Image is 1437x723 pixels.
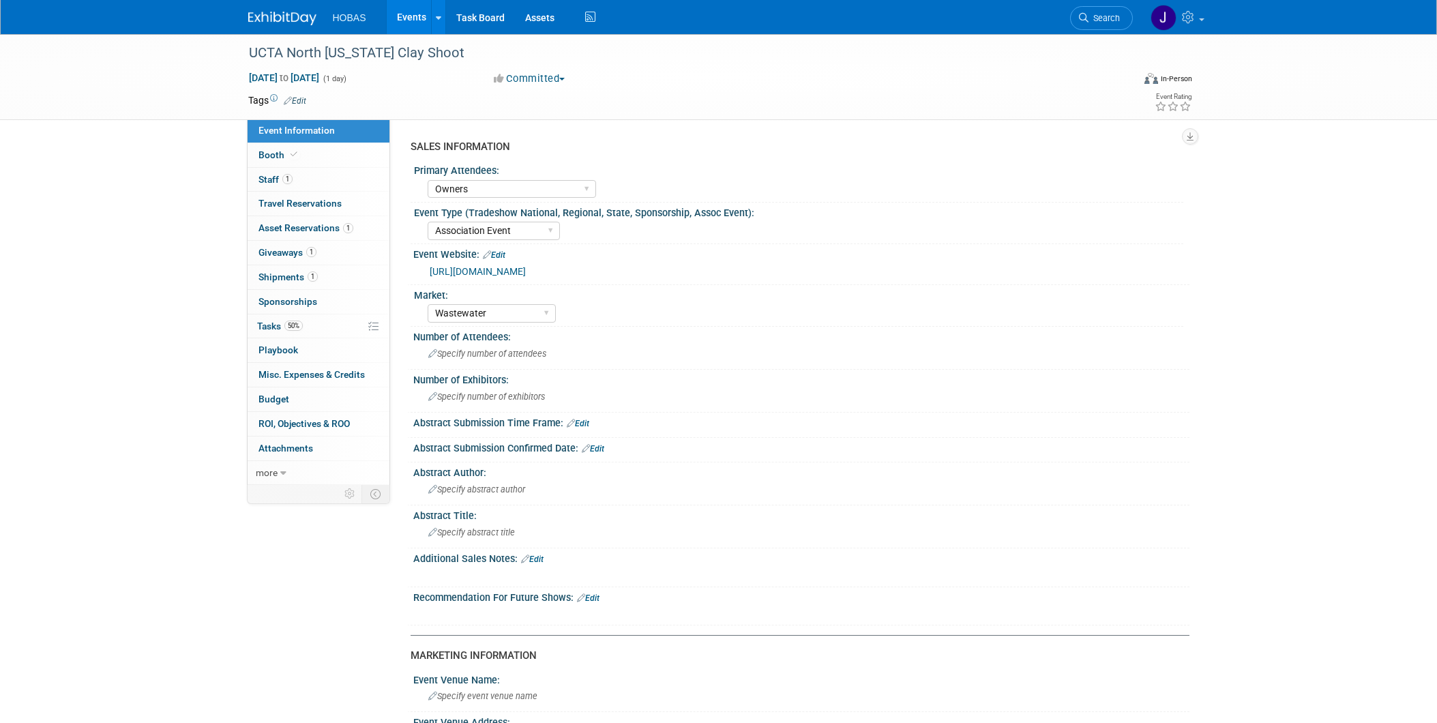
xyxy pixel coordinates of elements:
[413,327,1189,344] div: Number of Attendees:
[411,649,1179,663] div: MARKETING INFORMATION
[428,392,545,402] span: Specify number of exhibitors
[248,290,389,314] a: Sponsorships
[248,265,389,289] a: Shipments1
[248,93,306,107] td: Tags
[248,241,389,265] a: Giveaways1
[258,443,313,454] span: Attachments
[413,670,1189,687] div: Event Venue Name:
[413,587,1189,605] div: Recommendation For Future Shows:
[248,12,316,25] img: ExhibitDay
[248,72,320,84] span: [DATE] [DATE]
[244,41,1112,65] div: UCTA North [US_STATE] Clay Shoot
[257,321,303,331] span: Tasks
[284,96,306,106] a: Edit
[428,484,525,495] span: Specify abstract author
[258,344,298,355] span: Playbook
[248,168,389,192] a: Staff1
[567,419,589,428] a: Edit
[1088,13,1120,23] span: Search
[248,363,389,387] a: Misc. Expenses & Credits
[248,387,389,411] a: Budget
[258,247,316,258] span: Giveaways
[1155,93,1191,100] div: Event Rating
[248,143,389,167] a: Booth
[258,125,335,136] span: Event Information
[248,314,389,338] a: Tasks50%
[291,151,297,158] i: Booth reservation complete
[1151,5,1176,31] img: Jennifer Jensen
[413,438,1189,456] div: Abstract Submission Confirmed Date:
[284,321,303,331] span: 50%
[282,174,293,184] span: 1
[258,418,350,429] span: ROI, Objectives & ROO
[343,223,353,233] span: 1
[414,160,1183,177] div: Primary Attendees:
[258,394,289,404] span: Budget
[248,216,389,240] a: Asset Reservations1
[483,250,505,260] a: Edit
[430,266,526,277] a: [URL][DOMAIN_NAME]
[248,119,389,143] a: Event Information
[414,203,1183,220] div: Event Type (Tradeshow National, Regional, State, Sponsorship, Assoc Event):
[428,527,515,537] span: Specify abstract title
[1160,74,1192,84] div: In-Person
[308,271,318,282] span: 1
[322,74,346,83] span: (1 day)
[258,369,365,380] span: Misc. Expenses & Credits
[413,413,1189,430] div: Abstract Submission Time Frame:
[248,461,389,485] a: more
[256,467,278,478] span: more
[361,485,389,503] td: Toggle Event Tabs
[489,72,570,86] button: Committed
[248,192,389,216] a: Travel Reservations
[338,485,362,503] td: Personalize Event Tab Strip
[413,370,1189,387] div: Number of Exhibitors:
[1070,6,1133,30] a: Search
[521,555,544,564] a: Edit
[248,437,389,460] a: Attachments
[258,271,318,282] span: Shipments
[413,244,1189,262] div: Event Website:
[258,198,342,209] span: Travel Reservations
[413,548,1189,566] div: Additional Sales Notes:
[258,174,293,185] span: Staff
[258,296,317,307] span: Sponsorships
[306,247,316,257] span: 1
[414,285,1183,302] div: Market:
[428,691,537,701] span: Specify event venue name
[258,149,300,160] span: Booth
[333,12,366,23] span: HOBAS
[413,462,1189,479] div: Abstract Author:
[248,338,389,362] a: Playbook
[278,72,291,83] span: to
[582,444,604,454] a: Edit
[1144,73,1158,84] img: Format-Inperson.png
[411,140,1179,154] div: SALES INFORMATION
[413,505,1189,522] div: Abstract Title:
[258,222,353,233] span: Asset Reservations
[248,412,389,436] a: ROI, Objectives & ROO
[428,349,546,359] span: Specify number of attendees
[1052,71,1193,91] div: Event Format
[577,593,599,603] a: Edit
